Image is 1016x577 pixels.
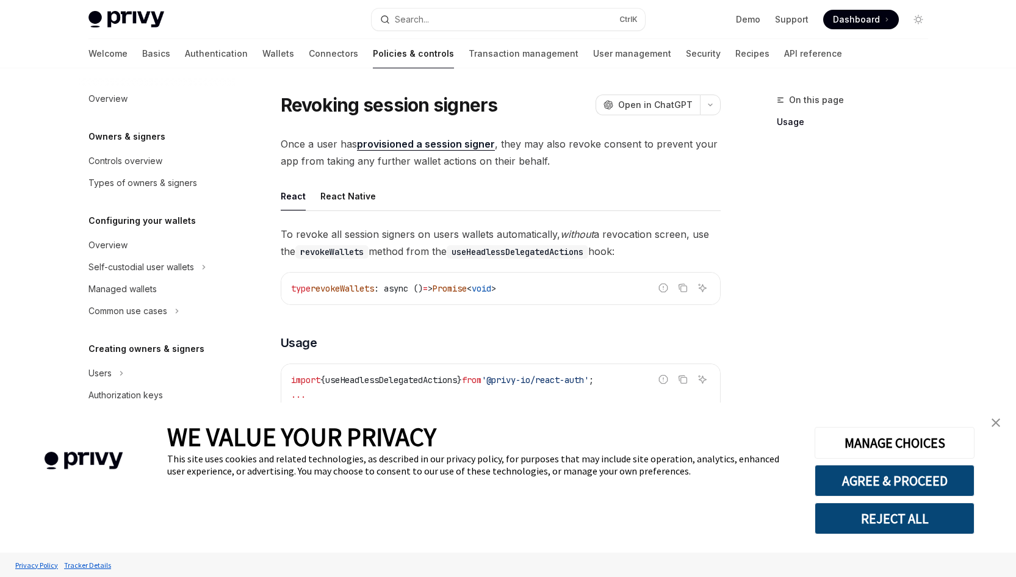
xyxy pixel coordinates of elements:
[262,39,294,68] a: Wallets
[593,39,671,68] a: User management
[79,300,235,322] button: Toggle Common use cases section
[88,366,112,381] div: Users
[295,245,369,259] code: revokeWallets
[694,371,710,387] button: Ask AI
[281,135,721,170] span: Once a user has , they may also revoke consent to prevent your app from taking any further wallet...
[992,418,1000,427] img: close banner
[374,283,423,294] span: : async ()
[618,99,693,111] span: Open in ChatGPT
[481,375,589,385] span: '@privy-io/react-auth'
[833,13,880,26] span: Dashboard
[462,375,481,385] span: from
[167,421,436,453] span: WE VALUE YOUR PRIVACY
[984,410,1008,435] a: close banner
[88,342,204,356] h5: Creating owners & signers
[789,93,844,107] span: On this page
[491,283,496,294] span: >
[815,503,975,534] button: REJECT ALL
[281,182,306,210] div: React
[735,39,769,68] a: Recipes
[79,278,235,300] a: Managed wallets
[88,388,163,403] div: Authorization keys
[815,427,975,459] button: MANAGE CHOICES
[88,129,165,144] h5: Owners & signers
[88,282,157,296] div: Managed wallets
[281,226,721,260] span: To revoke all session signers on users wallets automatically, a revocation screen, use the method...
[291,283,311,294] span: type
[909,10,928,29] button: Toggle dark mode
[777,112,938,132] a: Usage
[142,39,170,68] a: Basics
[185,39,248,68] a: Authentication
[88,154,162,168] div: Controls overview
[447,245,588,259] code: useHeadlessDelegatedActions
[395,12,429,27] div: Search...
[736,13,760,26] a: Demo
[88,176,197,190] div: Types of owners & signers
[79,256,235,278] button: Toggle Self-custodial user wallets section
[320,375,325,385] span: {
[88,304,167,318] div: Common use cases
[291,389,306,400] span: ...
[784,39,842,68] a: API reference
[291,375,320,385] span: import
[373,39,454,68] a: Policies & controls
[775,13,809,26] a: Support
[423,283,428,294] span: =
[823,10,899,29] a: Dashboard
[686,39,721,68] a: Security
[61,554,114,576] a: Tracker Details
[88,91,128,106] div: Overview
[619,15,638,24] span: Ctrl K
[675,280,691,296] button: Copy the contents from the code block
[309,39,358,68] a: Connectors
[88,39,128,68] a: Welcome
[88,260,194,274] div: Self-custodial user wallets
[88,11,164,28] img: light logo
[675,371,691,387] button: Copy the contents from the code block
[589,375,594,385] span: ;
[694,280,710,296] button: Ask AI
[320,182,376,210] div: React Native
[815,465,975,496] button: AGREE & PROCEED
[281,334,317,351] span: Usage
[79,150,235,172] a: Controls overview
[372,9,645,30] button: Open search
[433,283,467,294] span: Promise
[560,228,594,240] em: without
[88,238,128,253] div: Overview
[12,554,61,576] a: Privacy Policy
[167,453,796,477] div: This site uses cookies and related technologies, as described in our privacy policy, for purposes...
[281,94,498,116] h1: Revoking session signers
[88,213,196,228] h5: Configuring your wallets
[467,283,472,294] span: <
[457,375,462,385] span: }
[655,280,671,296] button: Report incorrect code
[311,283,374,294] span: revokeWallets
[325,375,457,385] span: useHeadlessDelegatedActions
[596,95,700,115] button: Open in ChatGPT
[79,172,235,194] a: Types of owners & signers
[79,362,235,384] button: Toggle Users section
[655,371,671,387] button: Report incorrect code
[428,283,433,294] span: >
[357,138,495,151] a: provisioned a session signer
[79,234,235,256] a: Overview
[79,88,235,110] a: Overview
[472,283,491,294] span: void
[18,434,149,487] img: company logo
[79,384,235,406] a: Authorization keys
[469,39,578,68] a: Transaction management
